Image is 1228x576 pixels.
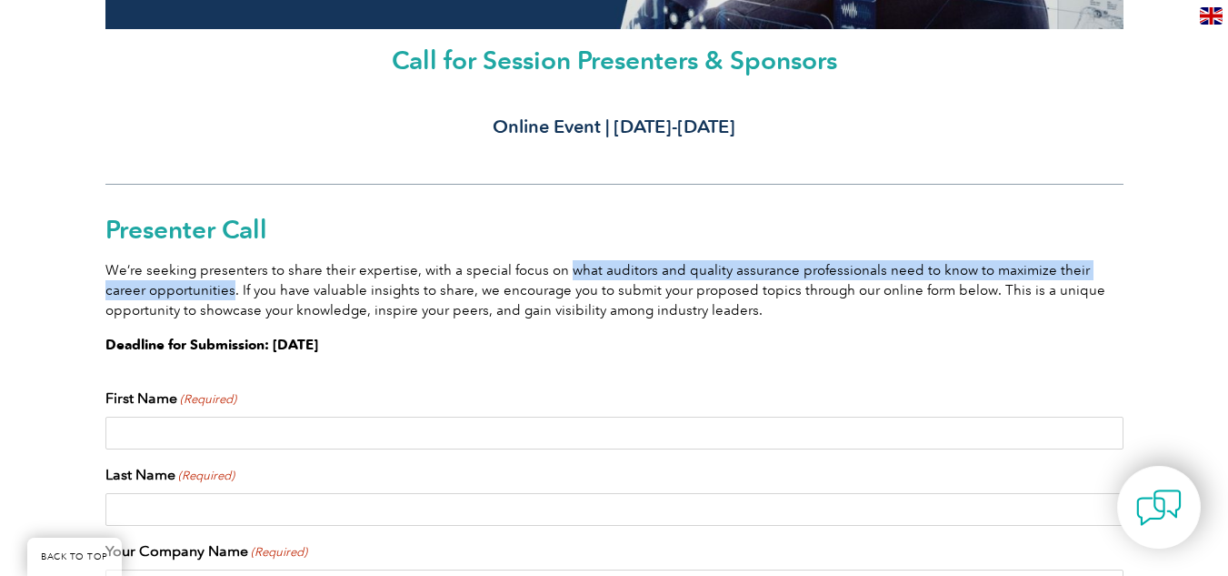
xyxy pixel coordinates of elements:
strong: Deadline for Submission: [DATE] [105,337,318,353]
label: Last Name [105,464,235,486]
p: We’re seeking presenters to share their expertise, with a special focus on what auditors and qual... [105,260,1123,320]
a: BACK TO TOP [27,538,122,576]
span: (Required) [176,467,235,485]
h1: Call for Session Presenters & Sponsors [105,47,1123,73]
img: contact-chat.png [1136,485,1182,531]
label: Your Company Name [105,541,307,562]
span: (Required) [249,543,307,561]
h2: Presenter Call [105,217,1123,242]
label: First Name [105,388,236,409]
h3: Online Event | [DATE]-[DATE] [105,116,1123,138]
img: en [1200,7,1223,25]
span: (Required) [178,390,236,409]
